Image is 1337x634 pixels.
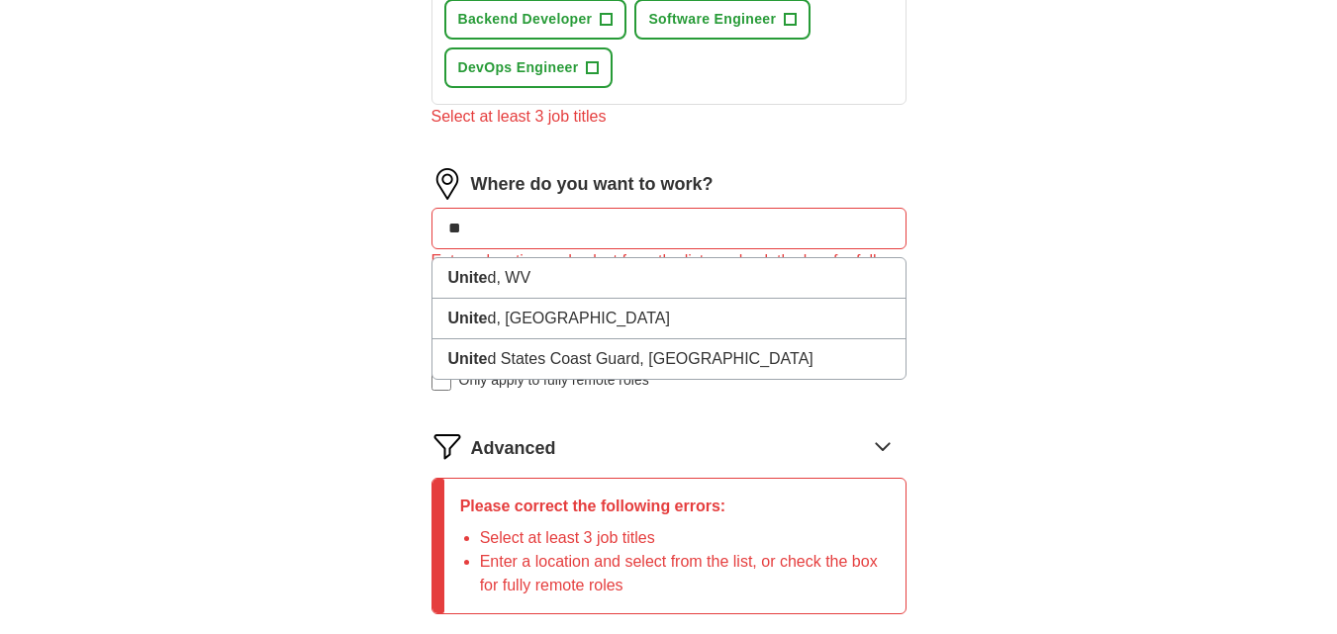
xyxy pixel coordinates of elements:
[471,171,714,198] label: Where do you want to work?
[432,339,906,379] li: d States Coast Guard, [GEOGRAPHIC_DATA]
[431,371,451,391] input: Only apply to fully remote roles
[432,299,906,339] li: d, [GEOGRAPHIC_DATA]
[460,495,890,518] p: Please correct the following errors:
[448,350,488,367] strong: Unite
[448,269,488,286] strong: Unite
[432,258,906,299] li: d, WV
[431,249,907,297] div: Enter a location and select from the list, or check the box for fully remote roles
[431,430,463,462] img: filter
[458,9,593,30] span: Backend Developer
[431,105,907,129] div: Select at least 3 job titles
[448,310,488,326] strong: Unite
[648,9,776,30] span: Software Engineer
[471,435,556,462] span: Advanced
[444,47,614,88] button: DevOps Engineer
[480,550,890,597] li: Enter a location and select from the list, or check the box for fully remote roles
[459,370,649,391] span: Only apply to fully remote roles
[431,168,463,200] img: location.png
[480,526,890,550] li: Select at least 3 job titles
[458,57,579,78] span: DevOps Engineer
